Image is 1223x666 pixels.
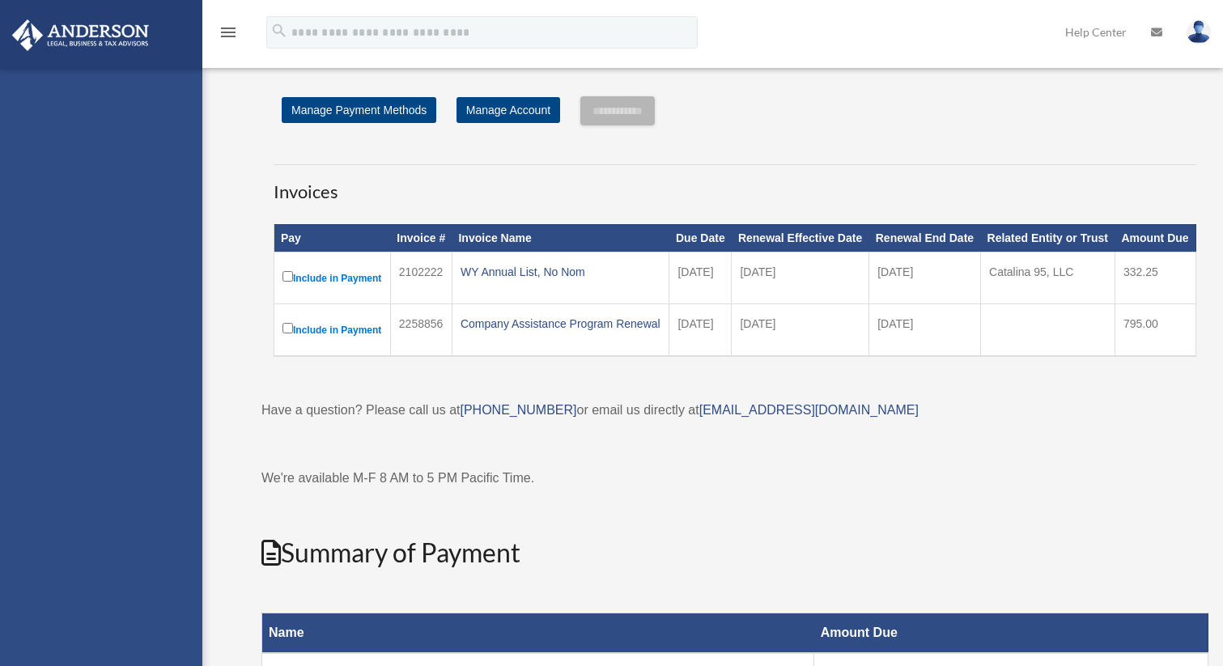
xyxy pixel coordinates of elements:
td: 2258856 [390,303,452,356]
th: Due Date [669,224,732,252]
th: Amount Due [1115,224,1195,252]
td: [DATE] [669,303,732,356]
a: Manage Account [457,97,560,123]
input: Include in Payment [282,271,293,282]
i: search [270,22,288,40]
th: Related Entity or Trust [981,224,1115,252]
i: menu [219,23,238,42]
input: Include in Payment [282,323,293,333]
td: Catalina 95, LLC [981,252,1115,303]
th: Renewal Effective Date [732,224,869,252]
div: Company Assistance Program Renewal [461,312,661,335]
label: Include in Payment [282,268,382,288]
p: We're available M-F 8 AM to 5 PM Pacific Time. [261,467,1208,490]
th: Invoice Name [452,224,669,252]
th: Amount Due [814,613,1208,654]
td: [DATE] [669,252,732,303]
th: Pay [274,224,391,252]
td: [DATE] [869,303,981,356]
img: User Pic [1187,20,1211,44]
div: WY Annual List, No Nom [461,261,661,283]
a: Manage Payment Methods [282,97,436,123]
td: 332.25 [1115,252,1195,303]
a: [EMAIL_ADDRESS][DOMAIN_NAME] [699,403,919,417]
td: [DATE] [732,252,869,303]
p: Have a question? Please call us at or email us directly at [261,399,1208,422]
td: 795.00 [1115,303,1195,356]
img: Anderson Advisors Platinum Portal [7,19,154,51]
td: [DATE] [869,252,981,303]
h2: Summary of Payment [261,535,1208,571]
th: Invoice # [390,224,452,252]
h3: Invoices [274,164,1196,205]
td: [DATE] [732,303,869,356]
a: [PHONE_NUMBER] [460,403,576,417]
a: menu [219,28,238,42]
td: 2102222 [390,252,452,303]
th: Name [262,613,814,654]
label: Include in Payment [282,320,382,340]
th: Renewal End Date [869,224,981,252]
